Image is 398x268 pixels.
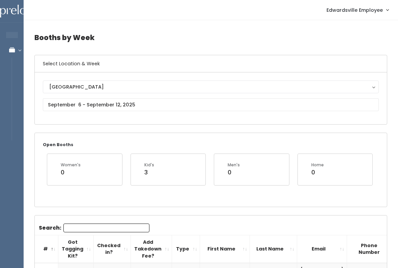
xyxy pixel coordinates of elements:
[63,224,149,232] input: Search:
[94,235,131,263] th: Checked in?: activate to sort column ascending
[61,168,81,177] div: 0
[326,6,383,14] span: Edwardsville Employee
[200,235,250,263] th: First Name: activate to sort column ascending
[34,28,387,47] h4: Booths by Week
[172,235,200,263] th: Type: activate to sort column ascending
[131,235,172,263] th: Add Takedown Fee?: activate to sort column ascending
[43,98,379,111] input: September 6 - September 12, 2025
[144,162,154,168] div: Kid's
[320,3,395,17] a: Edwardsville Employee
[144,168,154,177] div: 3
[43,142,73,147] small: Open Booths
[58,235,94,263] th: Got Tagging Kit?: activate to sort column ascending
[250,235,297,263] th: Last Name: activate to sort column ascending
[35,55,387,72] h6: Select Location & Week
[347,235,398,263] th: Phone Number: activate to sort column ascending
[61,162,81,168] div: Women's
[49,83,372,91] div: [GEOGRAPHIC_DATA]
[35,235,58,263] th: #: activate to sort column descending
[228,168,240,177] div: 0
[311,168,324,177] div: 0
[39,224,149,232] label: Search:
[311,162,324,168] div: Home
[297,235,347,263] th: Email: activate to sort column ascending
[43,80,379,93] button: [GEOGRAPHIC_DATA]
[228,162,240,168] div: Men's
